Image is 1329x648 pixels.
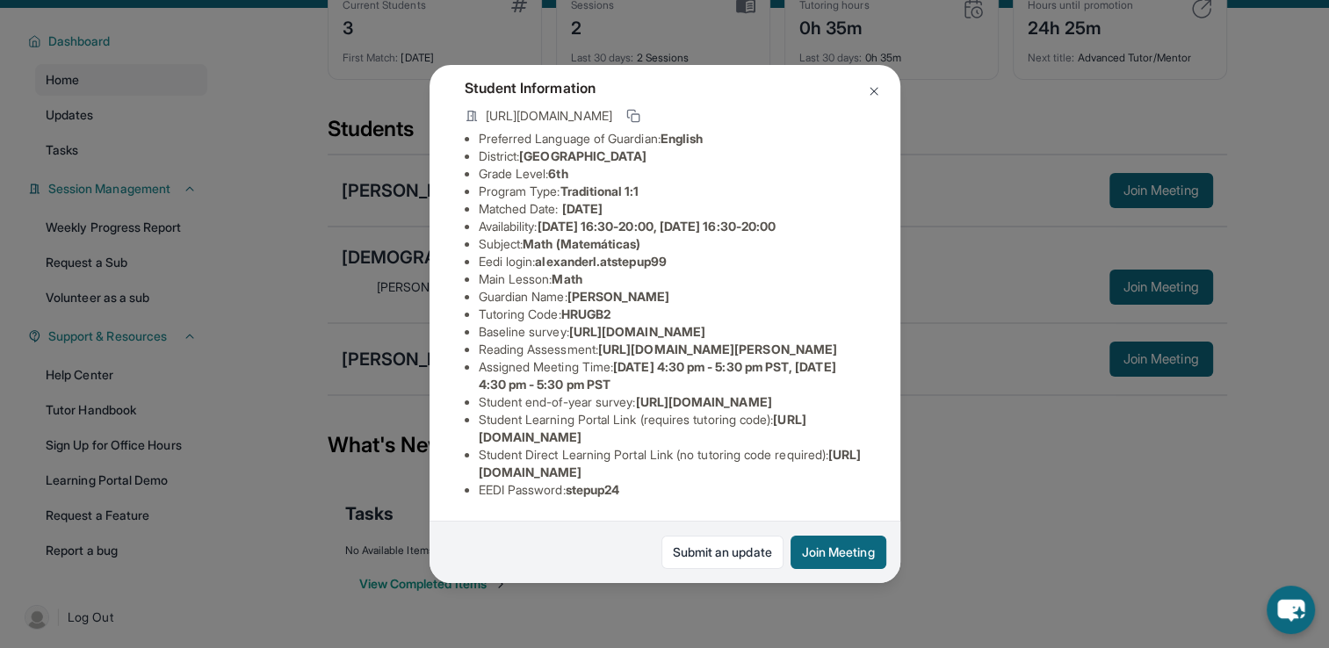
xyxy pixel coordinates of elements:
[1267,586,1315,634] button: chat-button
[535,254,666,269] span: alexanderl.atstepup99
[479,218,865,235] li: Availability:
[479,306,865,323] li: Tutoring Code :
[661,536,784,569] a: Submit an update
[552,271,581,286] span: Math
[479,393,865,411] li: Student end-of-year survey :
[567,289,670,304] span: [PERSON_NAME]
[479,481,865,499] li: EEDI Password :
[560,184,639,198] span: Traditional 1:1
[479,446,865,481] li: Student Direct Learning Portal Link (no tutoring code required) :
[569,324,705,339] span: [URL][DOMAIN_NAME]
[479,148,865,165] li: District:
[479,358,865,393] li: Assigned Meeting Time :
[479,253,865,270] li: Eedi login :
[479,165,865,183] li: Grade Level:
[537,219,776,234] span: [DATE] 16:30-20:00, [DATE] 16:30-20:00
[867,84,881,98] img: Close Icon
[519,148,646,163] span: [GEOGRAPHIC_DATA]
[479,411,865,446] li: Student Learning Portal Link (requires tutoring code) :
[623,105,644,126] button: Copy link
[523,236,640,251] span: Math (Matemáticas)
[465,77,865,98] h4: Student Information
[486,107,612,125] span: [URL][DOMAIN_NAME]
[479,341,865,358] li: Reading Assessment :
[479,288,865,306] li: Guardian Name :
[561,306,610,321] span: HRUGB2
[548,166,567,181] span: 6th
[479,200,865,218] li: Matched Date:
[598,342,837,356] span: [URL][DOMAIN_NAME][PERSON_NAME]
[479,270,865,288] li: Main Lesson :
[562,201,603,216] span: [DATE]
[661,131,704,146] span: English
[479,359,836,392] span: [DATE] 4:30 pm - 5:30 pm PST, [DATE] 4:30 pm - 5:30 pm PST
[479,183,865,200] li: Program Type:
[479,323,865,341] li: Baseline survey :
[479,235,865,253] li: Subject :
[635,394,771,409] span: [URL][DOMAIN_NAME]
[479,130,865,148] li: Preferred Language of Guardian:
[566,482,620,497] span: stepup24
[791,536,886,569] button: Join Meeting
